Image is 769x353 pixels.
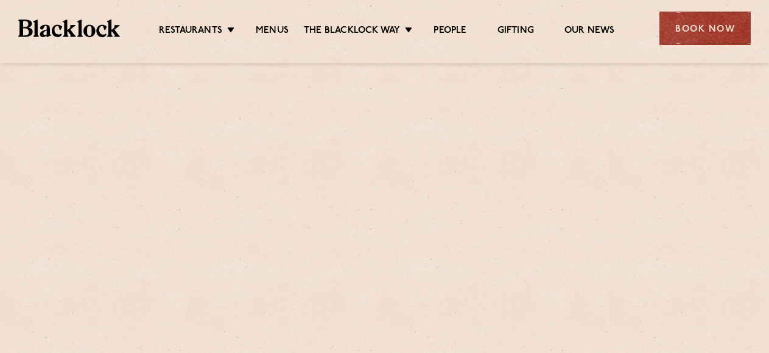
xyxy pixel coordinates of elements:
a: Our News [564,25,615,38]
a: The Blacklock Way [304,25,400,38]
a: Gifting [497,25,534,38]
a: Restaurants [159,25,222,38]
div: Book Now [659,12,751,45]
img: BL_Textured_Logo-footer-cropped.svg [18,19,120,37]
a: People [434,25,466,38]
a: Menus [256,25,289,38]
